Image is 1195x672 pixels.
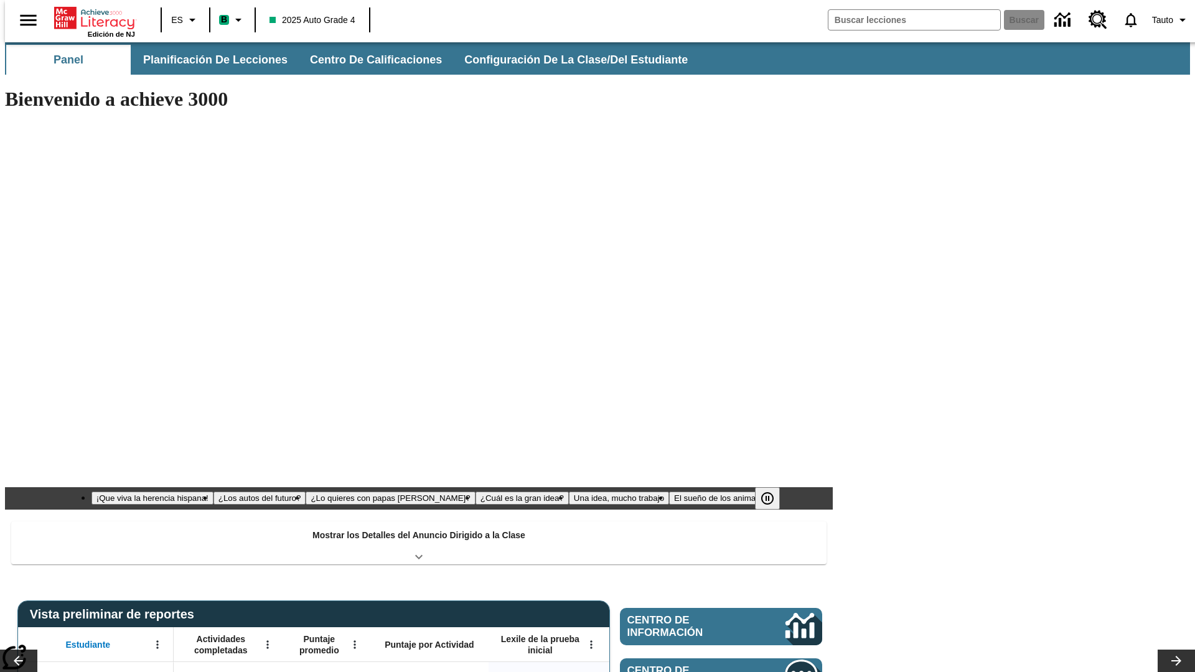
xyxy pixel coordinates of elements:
[269,14,355,27] span: 2025 Auto Grade 4
[385,639,474,650] span: Puntaje por Actividad
[300,45,452,75] button: Centro de calificaciones
[5,45,699,75] div: Subbarra de navegación
[476,492,569,505] button: Diapositiva 4 ¿Cuál es la gran idea?
[180,633,262,656] span: Actividades completadas
[171,14,183,27] span: ES
[1115,4,1147,36] a: Notificaciones
[5,42,1190,75] div: Subbarra de navegación
[312,529,525,542] p: Mostrar los Detalles del Anuncio Dirigido a la Clase
[1158,650,1195,672] button: Carrusel de lecciones, seguir
[54,6,135,30] a: Portada
[495,633,586,656] span: Lexile de la prueba inicial
[54,4,135,38] div: Portada
[345,635,364,654] button: Abrir menú
[454,45,698,75] button: Configuración de la clase/del estudiante
[755,487,792,510] div: Pausar
[66,639,111,650] span: Estudiante
[30,607,200,622] span: Vista preliminar de reportes
[214,9,251,31] button: Boost El color de la clase es verde menta. Cambiar el color de la clase.
[569,492,669,505] button: Diapositiva 5 Una idea, mucho trabajo
[166,9,205,31] button: Lenguaje: ES, Selecciona un idioma
[582,635,601,654] button: Abrir menú
[1147,9,1195,31] button: Perfil/Configuración
[1047,3,1081,37] a: Centro de información
[133,45,298,75] button: Planificación de lecciones
[289,633,349,656] span: Puntaje promedio
[148,635,167,654] button: Abrir menú
[5,88,833,111] h1: Bienvenido a achieve 3000
[221,12,227,27] span: B
[620,608,822,645] a: Centro de información
[11,521,827,564] div: Mostrar los Detalles del Anuncio Dirigido a la Clase
[669,492,771,505] button: Diapositiva 6 El sueño de los animales
[755,487,780,510] button: Pausar
[1081,3,1115,37] a: Centro de recursos, Se abrirá en una pestaña nueva.
[88,30,135,38] span: Edición de NJ
[828,10,1000,30] input: Buscar campo
[258,635,277,654] button: Abrir menú
[213,492,306,505] button: Diapositiva 2 ¿Los autos del futuro?
[10,2,47,39] button: Abrir el menú lateral
[91,492,213,505] button: Diapositiva 1 ¡Que viva la herencia hispana!
[1152,14,1173,27] span: Tauto
[627,614,744,639] span: Centro de información
[6,45,131,75] button: Panel
[306,492,475,505] button: Diapositiva 3 ¿Lo quieres con papas fritas?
